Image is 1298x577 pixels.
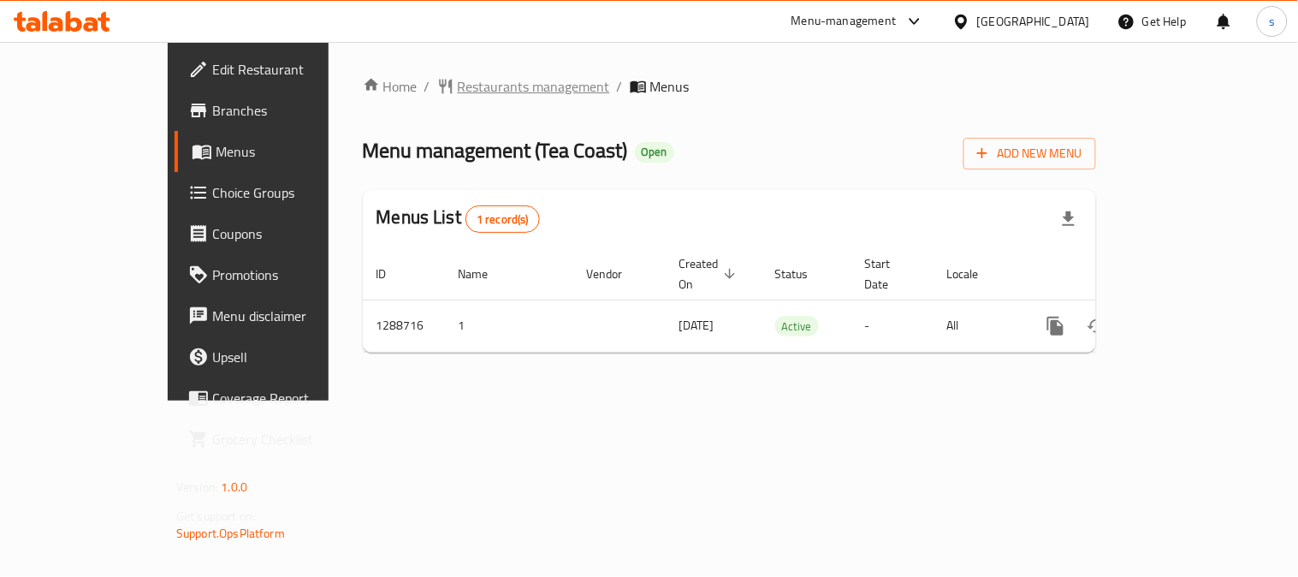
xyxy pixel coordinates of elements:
span: Version: [176,476,218,498]
span: Locale [947,264,1001,284]
span: Menus [650,76,690,97]
td: All [933,300,1022,352]
span: Get support on: [176,505,255,527]
th: Actions [1022,248,1213,300]
a: Restaurants management [437,76,610,97]
div: Menu-management [791,11,897,32]
nav: breadcrumb [363,76,1096,97]
div: Open [635,142,674,163]
span: Grocery Checklist [212,429,370,449]
span: s [1269,12,1275,31]
span: 1 record(s) [466,211,539,228]
div: Export file [1048,199,1089,240]
span: Vendor [587,264,645,284]
span: Choice Groups [212,182,370,203]
a: Branches [175,90,384,131]
span: Open [635,145,674,159]
td: - [851,300,933,352]
span: Upsell [212,347,370,367]
a: Coupons [175,213,384,254]
table: enhanced table [363,248,1213,353]
a: Grocery Checklist [175,419,384,460]
span: ID [376,264,409,284]
span: Coupons [212,223,370,244]
span: Restaurants management [458,76,610,97]
button: more [1035,306,1076,347]
span: Active [775,317,819,336]
div: Total records count [465,205,540,233]
span: Menu management ( Tea Coast ) [363,131,628,170]
button: Add New Menu [963,138,1096,170]
a: Home [363,76,418,97]
a: Promotions [175,254,384,295]
span: Name [459,264,511,284]
a: Menu disclaimer [175,295,384,336]
td: 1 [445,300,573,352]
span: Menu disclaimer [212,306,370,326]
a: Upsell [175,336,384,378]
span: Coverage Report [212,388,370,408]
div: Active [775,316,819,336]
li: / [617,76,623,97]
span: Add New Menu [977,143,1082,164]
span: Created On [679,253,741,294]
button: Change Status [1076,306,1117,347]
td: 1288716 [363,300,445,352]
span: Start Date [865,253,913,294]
span: Status [775,264,831,284]
span: Promotions [212,265,370,285]
a: Menus [175,131,384,172]
div: [GEOGRAPHIC_DATA] [977,12,1090,31]
a: Coverage Report [175,378,384,419]
span: Edit Restaurant [212,59,370,80]
span: Menus [216,141,370,162]
a: Choice Groups [175,172,384,213]
span: 1.0.0 [221,476,247,498]
a: Edit Restaurant [175,49,384,90]
li: / [424,76,430,97]
span: [DATE] [679,314,714,336]
a: Support.OpsPlatform [176,522,285,544]
span: Branches [212,100,370,121]
h2: Menus List [376,205,540,233]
